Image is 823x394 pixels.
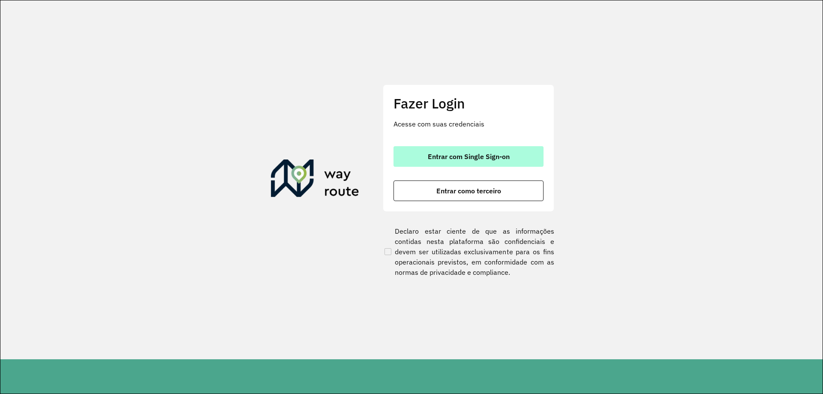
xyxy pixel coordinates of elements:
span: Entrar como terceiro [436,187,501,194]
button: button [393,146,544,167]
span: Entrar com Single Sign-on [428,153,510,160]
p: Acesse com suas credenciais [393,119,544,129]
img: Roteirizador AmbevTech [271,159,359,201]
label: Declaro estar ciente de que as informações contidas nesta plataforma são confidenciais e devem se... [383,226,554,277]
button: button [393,180,544,201]
h2: Fazer Login [393,95,544,111]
